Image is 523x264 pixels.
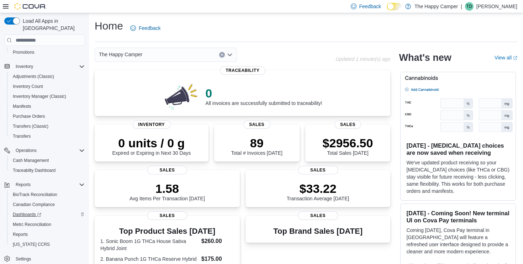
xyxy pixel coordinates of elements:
[10,156,52,165] a: Cash Management
[10,210,44,219] a: Dashboards
[513,56,517,60] svg: External link
[13,222,51,227] span: Metrc Reconciliation
[130,181,205,201] div: Avg Items Per Transaction [DATE]
[10,220,54,229] a: Metrc Reconciliation
[13,192,57,197] span: BioTrack Reconciliation
[10,72,85,81] span: Adjustments (Classic)
[10,240,85,249] span: Washington CCRS
[13,232,28,237] span: Reports
[10,166,85,175] span: Traceabilty Dashboard
[13,113,45,119] span: Purchase Orders
[13,255,34,263] a: Settings
[7,200,88,210] button: Canadian Compliance
[406,210,510,224] h3: [DATE] - Coming Soon! New terminal UI on Cova Pay terminals
[7,121,88,131] button: Transfers (Classic)
[10,132,85,141] span: Transfers
[323,136,373,150] p: $2956.50
[7,131,88,141] button: Transfers
[1,254,88,264] button: Settings
[336,56,390,62] p: Updated 1 minute(s) ago
[298,166,338,174] span: Sales
[476,2,517,11] p: [PERSON_NAME]
[7,210,88,220] a: Dashboards
[10,48,37,57] a: Promotions
[7,239,88,249] button: [US_STATE] CCRS
[205,86,322,100] p: 0
[406,227,510,255] p: Coming [DATE], Cova Pay terminal in [GEOGRAPHIC_DATA] will feature a refreshed user interface des...
[7,81,88,91] button: Inventory Count
[112,136,191,150] p: 0 units / 0 g
[14,3,46,10] img: Cova
[10,200,85,209] span: Canadian Compliance
[219,52,225,58] button: Clear input
[298,211,338,220] span: Sales
[16,182,31,188] span: Reports
[414,2,458,11] p: The Happy Camper
[7,111,88,121] button: Purchase Orders
[16,256,31,262] span: Settings
[231,136,282,150] p: 89
[1,180,88,190] button: Reports
[10,72,57,81] a: Adjustments (Classic)
[10,82,85,91] span: Inventory Count
[112,136,191,156] div: Expired or Expiring in Next 30 Days
[465,2,474,11] div: Tori Danku
[201,237,234,245] dd: $260.00
[466,2,472,11] span: TD
[1,146,88,155] button: Operations
[13,62,36,71] button: Inventory
[127,21,163,35] a: Feedback
[133,120,171,129] span: Inventory
[10,132,33,141] a: Transfers
[7,91,88,101] button: Inventory Manager (Classic)
[13,158,49,163] span: Cash Management
[10,122,51,131] a: Transfers (Classic)
[7,101,88,111] button: Manifests
[10,190,85,199] span: BioTrack Reconciliation
[1,62,88,72] button: Inventory
[13,212,41,217] span: Dashboards
[461,2,462,11] p: |
[139,25,160,32] span: Feedback
[13,242,50,247] span: [US_STATE] CCRS
[406,159,510,195] p: We've updated product receiving so your [MEDICAL_DATA] choices (like THCa or CBG) stay visible fo...
[227,52,233,58] button: Open list of options
[10,166,58,175] a: Traceabilty Dashboard
[163,82,200,110] img: 0
[13,84,43,89] span: Inventory Count
[99,50,142,59] span: The Happy Camper
[13,133,31,139] span: Transfers
[7,72,88,81] button: Adjustments (Classic)
[13,202,55,207] span: Canadian Compliance
[100,238,199,252] dt: 1. Sonic Boom 1G THCa House Sativa Hybrid Joint
[10,112,48,121] a: Purchase Orders
[20,17,85,32] span: Load All Apps in [GEOGRAPHIC_DATA]
[10,92,69,101] a: Inventory Manager (Classic)
[273,227,363,236] h3: Top Brand Sales [DATE]
[10,240,53,249] a: [US_STATE] CCRS
[130,181,205,196] p: 1.58
[10,210,85,219] span: Dashboards
[13,254,85,263] span: Settings
[13,123,48,129] span: Transfers (Classic)
[13,74,54,79] span: Adjustments (Classic)
[10,82,46,91] a: Inventory Count
[7,190,88,200] button: BioTrack Reconciliation
[10,156,85,165] span: Cash Management
[399,52,451,63] h2: What's new
[359,3,381,10] span: Feedback
[100,227,234,236] h3: Top Product Sales [DATE]
[13,62,85,71] span: Inventory
[387,3,402,10] input: Dark Mode
[13,104,31,109] span: Manifests
[10,230,85,239] span: Reports
[13,94,66,99] span: Inventory Manager (Classic)
[13,168,56,173] span: Traceabilty Dashboard
[10,92,85,101] span: Inventory Manager (Classic)
[7,229,88,239] button: Reports
[10,230,31,239] a: Reports
[13,49,35,55] span: Promotions
[10,112,85,121] span: Purchase Orders
[10,48,85,57] span: Promotions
